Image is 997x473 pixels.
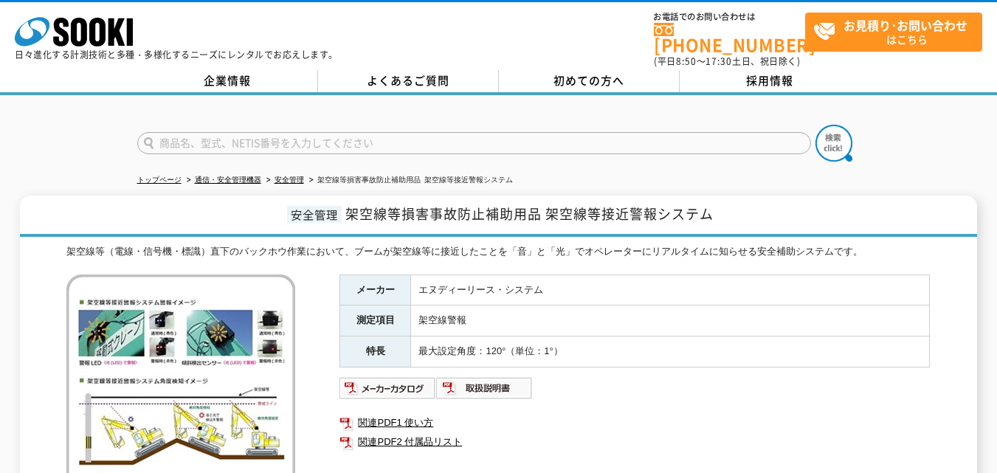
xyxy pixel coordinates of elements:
a: メーカーカタログ [339,386,436,397]
td: エヌディーリース・システム [411,275,930,305]
div: 架空線等（電線・信号機・標識）直下のバックホウ作業において、ブームが架空線等に接近したことを「音」と「光」でオペレーターにリアルタイムに知らせる安全補助システムです。 [66,244,930,260]
img: メーカーカタログ [339,376,436,400]
a: 取扱説明書 [436,386,533,397]
a: よくあるご質問 [318,70,499,92]
span: (平日 ～ 土日、祝日除く) [654,55,800,68]
span: お電話でのお問い合わせは [654,13,805,21]
a: 関連PDF2 付属品リスト [339,432,930,452]
td: 架空線警報 [411,305,930,336]
span: 17:30 [706,55,732,68]
span: 8:50 [676,55,697,68]
a: 安全管理 [275,176,304,184]
a: トップページ [137,176,182,184]
span: 安全管理 [287,206,342,223]
span: はこちら [813,13,982,50]
img: 取扱説明書 [436,376,533,400]
th: メーカー [340,275,411,305]
a: [PHONE_NUMBER] [654,23,805,53]
p: 日々進化する計測技術と多種・多様化するニーズにレンタルでお応えします。 [15,50,338,59]
a: 企業情報 [137,70,318,92]
img: btn_search.png [815,125,852,162]
span: 初めての方へ [553,72,624,89]
a: 採用情報 [680,70,860,92]
strong: お見積り･お問い合わせ [844,16,967,34]
th: 特長 [340,336,411,367]
a: 初めての方へ [499,70,680,92]
span: 架空線等損害事故防止補助用品 架空線等接近警報システム [345,204,714,224]
td: 最大設定角度：120°（単位：1°） [411,336,930,367]
a: お見積り･お問い合わせはこちら [805,13,982,52]
a: 通信・安全管理機器 [195,176,261,184]
a: 関連PDF1 使い方 [339,413,930,432]
li: 架空線等損害事故防止補助用品 架空線等接近警報システム [306,173,514,188]
th: 測定項目 [340,305,411,336]
input: 商品名、型式、NETIS番号を入力してください [137,132,811,154]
